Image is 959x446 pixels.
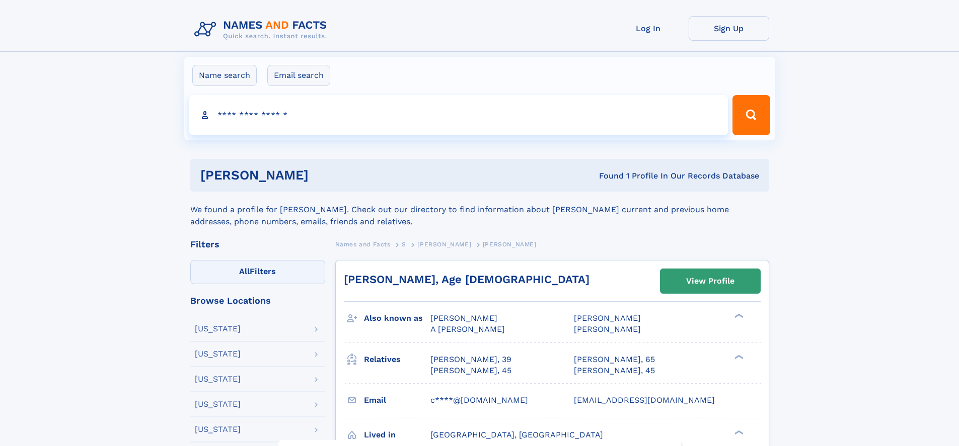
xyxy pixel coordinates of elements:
[344,273,589,286] a: [PERSON_NAME], Age [DEMOGRAPHIC_DATA]
[364,310,430,327] h3: Also known as
[689,16,769,41] a: Sign Up
[732,313,744,319] div: ❯
[195,325,241,333] div: [US_STATE]
[195,375,241,383] div: [US_STATE]
[364,392,430,409] h3: Email
[574,365,655,376] a: [PERSON_NAME], 45
[200,169,454,182] h1: [PERSON_NAME]
[483,241,537,248] span: [PERSON_NAME]
[686,270,734,293] div: View Profile
[364,351,430,368] h3: Relatives
[195,425,241,433] div: [US_STATE]
[430,324,505,334] span: A [PERSON_NAME]
[192,65,257,86] label: Name search
[267,65,330,86] label: Email search
[417,238,471,250] a: [PERSON_NAME]
[190,192,769,228] div: We found a profile for [PERSON_NAME]. Check out our directory to find information about [PERSON_N...
[417,241,471,248] span: [PERSON_NAME]
[430,365,511,376] a: [PERSON_NAME], 45
[732,95,770,135] button: Search Button
[732,353,744,360] div: ❯
[402,241,406,248] span: S
[608,16,689,41] a: Log In
[660,269,760,293] a: View Profile
[195,400,241,408] div: [US_STATE]
[335,238,391,250] a: Names and Facts
[190,296,325,305] div: Browse Locations
[190,260,325,284] label: Filters
[574,395,715,405] span: [EMAIL_ADDRESS][DOMAIN_NAME]
[190,240,325,249] div: Filters
[574,354,655,365] a: [PERSON_NAME], 65
[454,170,759,182] div: Found 1 Profile In Our Records Database
[402,238,406,250] a: S
[239,266,250,276] span: All
[430,354,511,365] a: [PERSON_NAME], 39
[195,350,241,358] div: [US_STATE]
[430,313,497,323] span: [PERSON_NAME]
[364,426,430,443] h3: Lived in
[430,430,603,439] span: [GEOGRAPHIC_DATA], [GEOGRAPHIC_DATA]
[189,95,728,135] input: search input
[574,324,641,334] span: [PERSON_NAME]
[732,429,744,435] div: ❯
[574,313,641,323] span: [PERSON_NAME]
[190,16,335,43] img: Logo Names and Facts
